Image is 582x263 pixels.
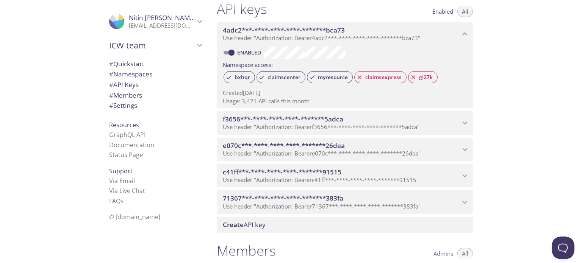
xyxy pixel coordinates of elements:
[109,91,113,100] span: #
[103,100,208,111] div: Team Settings
[236,49,264,56] a: Enabled
[120,197,124,205] span: s
[109,167,133,175] span: Support
[361,74,406,81] span: claimsexpress
[223,220,244,229] span: Create
[109,141,154,149] a: Documentation
[109,197,124,205] a: FAQ
[230,74,255,81] span: bxhqr
[415,74,437,81] span: gi27k
[103,69,208,79] div: Namespaces
[109,40,195,51] span: ICW team
[109,177,135,185] a: Via Email
[224,71,255,83] div: bxhqr
[109,59,113,68] span: #
[109,187,145,195] a: Via Live Chat
[217,217,473,233] div: Create API Key
[552,237,574,259] iframe: Help Scout Beacon - Open
[307,71,353,83] div: myresource
[103,36,208,55] div: ICW team
[217,0,267,17] h1: API keys
[408,71,438,83] div: gi27k
[109,131,145,139] a: GraphQL API
[129,13,196,22] span: Nitin [PERSON_NAME]
[109,121,139,129] span: Resources
[223,89,467,97] p: Created [DATE]
[223,97,467,105] p: Usage: 3,421 API calls this month
[103,90,208,101] div: Members
[129,22,195,30] p: [EMAIL_ADDRESS][DOMAIN_NAME]
[103,59,208,69] div: Quickstart
[109,91,142,100] span: Members
[109,59,144,68] span: Quickstart
[103,9,208,34] div: Nitin Jindal
[109,80,139,89] span: API Keys
[109,213,160,221] span: © [DOMAIN_NAME]
[217,242,276,259] h1: Members
[223,220,266,229] span: API key
[109,101,137,110] span: Settings
[109,80,113,89] span: #
[109,70,113,78] span: #
[429,248,458,259] button: Admins
[354,71,407,83] div: claimsexpress
[313,74,352,81] span: myresource
[109,101,113,110] span: #
[103,79,208,90] div: API Keys
[257,71,305,83] div: claimscenter
[223,59,273,70] label: Namespace access:
[109,151,143,159] a: Status Page
[457,248,473,259] button: All
[109,70,152,78] span: Namespaces
[263,74,305,81] span: claimscenter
